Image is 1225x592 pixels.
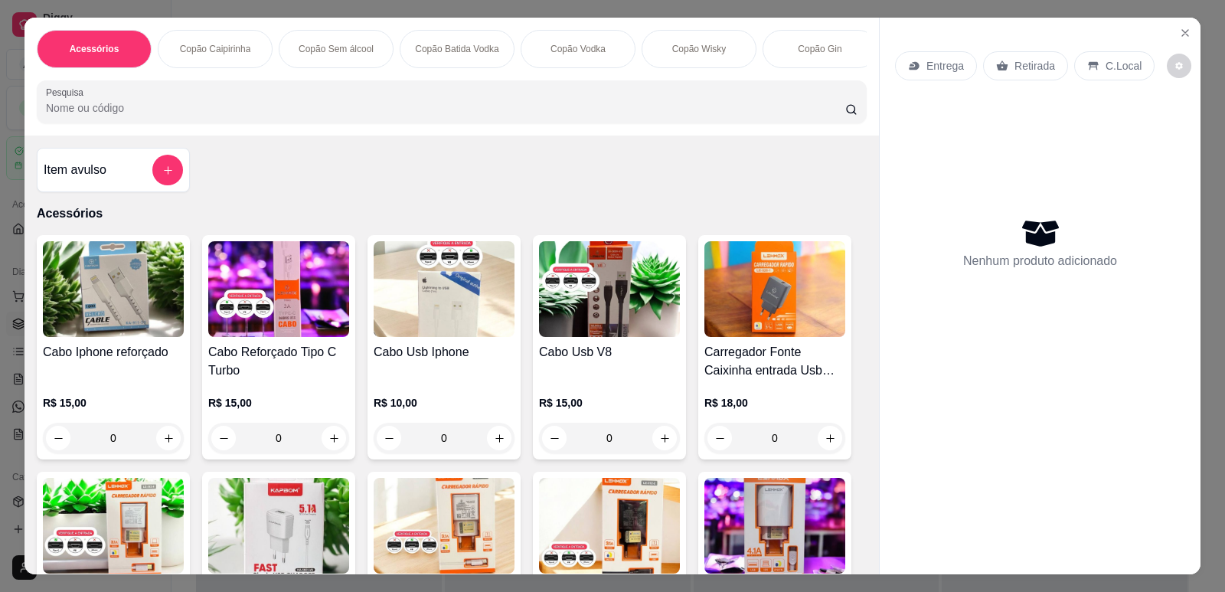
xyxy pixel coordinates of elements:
p: R$ 15,00 [43,395,184,410]
p: Copão Gin [798,43,841,55]
p: R$ 15,00 [208,395,349,410]
button: decrease-product-quantity [211,426,236,450]
button: decrease-product-quantity [542,426,567,450]
img: product-image [208,241,349,337]
p: R$ 10,00 [374,395,514,410]
img: product-image [43,241,184,337]
h4: Cabo Usb Iphone [374,343,514,361]
p: Copão Caipirinha [180,43,251,55]
button: decrease-product-quantity [377,426,401,450]
img: product-image [539,241,680,337]
button: decrease-product-quantity [46,426,70,450]
p: Copão Vodka [550,43,606,55]
img: product-image [539,478,680,574]
button: add-separate-item [152,155,183,185]
img: product-image [374,241,514,337]
p: Retirada [1014,58,1055,74]
button: increase-product-quantity [818,426,842,450]
p: Acessórios [70,43,119,55]
button: increase-product-quantity [652,426,677,450]
p: R$ 15,00 [539,395,680,410]
h4: Item avulso [44,161,106,179]
img: product-image [208,478,349,574]
h4: Carregador Fonte Caixinha entrada Usb preto [704,343,845,380]
button: Close [1173,21,1197,45]
h4: Cabo Usb V8 [539,343,680,361]
h4: Cabo Reforçado Tipo C Turbo [208,343,349,380]
img: product-image [704,478,845,574]
h4: Cabo Iphone reforçado [43,343,184,361]
button: increase-product-quantity [487,426,511,450]
input: Pesquisa [46,100,845,116]
p: Entrega [926,58,964,74]
button: decrease-product-quantity [707,426,732,450]
p: Copão Sem álcool [299,43,374,55]
button: increase-product-quantity [156,426,181,450]
p: R$ 18,00 [704,395,845,410]
p: Acessórios [37,204,867,223]
img: product-image [43,478,184,574]
p: C.Local [1106,58,1142,74]
label: Pesquisa [46,86,89,99]
button: decrease-product-quantity [1167,54,1191,78]
p: Nenhum produto adicionado [963,252,1117,270]
img: product-image [374,478,514,574]
p: Copão Wisky [672,43,727,55]
img: product-image [704,241,845,337]
button: increase-product-quantity [322,426,346,450]
p: Copão Batida Vodka [415,43,498,55]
